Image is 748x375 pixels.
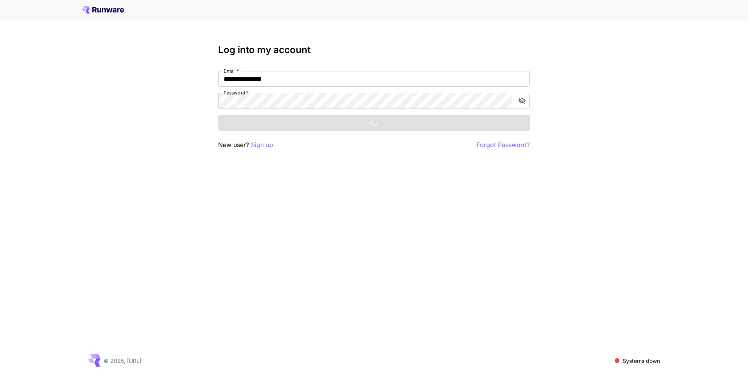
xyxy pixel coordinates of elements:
[224,89,249,96] label: Password
[623,357,660,365] p: Systems down
[224,68,239,74] label: Email
[515,94,529,108] button: toggle password visibility
[104,357,141,365] p: © 2025, [URL]
[251,140,273,150] button: Sign up
[218,140,273,150] p: New user?
[477,140,530,150] button: Forgot Password?
[218,44,530,55] h3: Log into my account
